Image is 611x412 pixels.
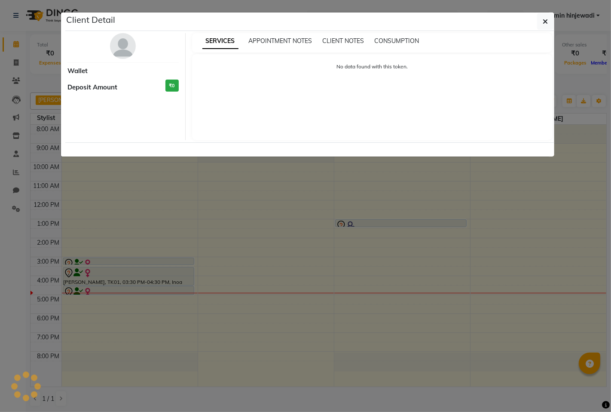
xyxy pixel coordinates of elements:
[67,66,88,76] span: Wallet
[375,37,419,45] span: CONSUMPTION
[323,37,364,45] span: CLIENT NOTES
[110,33,136,59] img: avatar
[201,63,544,71] p: No data found with this token.
[165,80,179,92] h3: ₹0
[67,83,117,92] span: Deposit Amount
[249,37,312,45] span: APPOINTMENT NOTES
[66,13,115,26] h5: Client Detail
[202,34,238,49] span: SERVICES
